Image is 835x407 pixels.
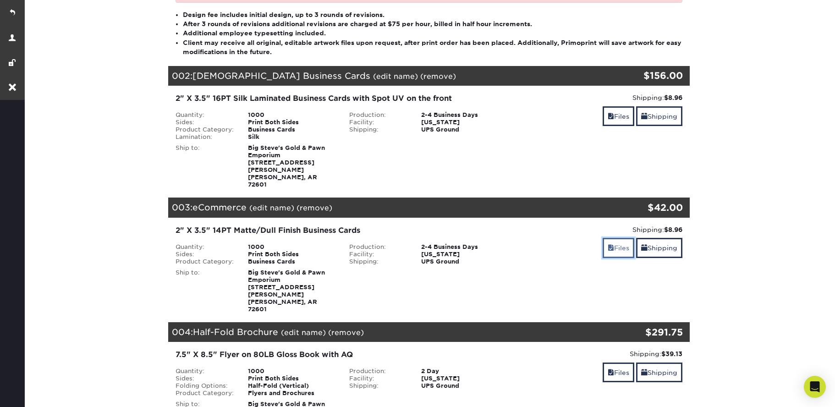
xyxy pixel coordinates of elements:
[636,238,682,258] a: Shipping
[241,111,342,119] div: 1000
[183,38,682,57] li: Client may receive all original, editable artwork files upon request, after print order has been ...
[414,111,516,119] div: 2-4 Business Days
[176,225,509,236] div: 2" X 3.5" 14PT Matte/Dull Finish Business Cards
[603,106,634,126] a: Files
[414,368,516,375] div: 2 Day
[342,126,415,133] div: Shipping:
[414,126,516,133] div: UPS Ground
[414,258,516,265] div: UPS Ground
[608,113,614,120] span: files
[297,203,332,212] a: (remove)
[2,379,78,404] iframe: Google Customer Reviews
[169,251,241,258] div: Sides:
[241,251,342,258] div: Print Both Sides
[414,382,516,390] div: UPS Ground
[169,269,241,313] div: Ship to:
[241,258,342,265] div: Business Cards
[281,328,326,337] a: (edit name)
[804,376,826,398] div: Open Intercom Messenger
[192,71,370,81] span: [DEMOGRAPHIC_DATA] Business Cards
[176,93,509,104] div: 2" X 3.5" 16PT Silk Laminated Business Cards with Spot UV on the front
[169,368,241,375] div: Quantity:
[414,375,516,382] div: [US_STATE]
[342,382,415,390] div: Shipping:
[641,244,648,252] span: shipping
[522,349,682,358] div: Shipping:
[248,144,325,188] strong: Big Steve's Gold & Pawn Emporium [STREET_ADDRESS][PERSON_NAME] [PERSON_NAME], AR 72601
[661,350,682,357] strong: $39.13
[192,202,247,212] span: eCommerce
[608,369,614,376] span: files
[603,69,683,82] div: $156.00
[342,368,415,375] div: Production:
[183,28,682,38] li: Additional employee typesetting included.
[241,119,342,126] div: Print Both Sides
[183,19,682,28] li: After 3 rounds of revisions additional revisions are charged at $75 per hour, billed in half hour...
[608,244,614,252] span: files
[414,243,516,251] div: 2-4 Business Days
[169,119,241,126] div: Sides:
[328,328,364,337] a: (remove)
[241,375,342,382] div: Print Both Sides
[636,106,682,126] a: Shipping
[168,66,603,86] div: 002:
[193,327,278,337] span: Half-Fold Brochure
[249,203,294,212] a: (edit name)
[342,258,415,265] div: Shipping:
[522,93,682,102] div: Shipping:
[176,349,509,360] div: 7.5" X 8.5" Flyer on 80LB Gloss Book with AQ
[664,94,682,101] strong: $8.96
[342,251,415,258] div: Facility:
[603,325,683,339] div: $291.75
[641,369,648,376] span: shipping
[342,243,415,251] div: Production:
[241,243,342,251] div: 1000
[169,111,241,119] div: Quantity:
[342,119,415,126] div: Facility:
[241,368,342,375] div: 1000
[248,269,325,313] strong: Big Steve's Gold & Pawn Emporium [STREET_ADDRESS][PERSON_NAME] [PERSON_NAME], AR 72601
[603,363,634,382] a: Files
[522,225,682,234] div: Shipping:
[169,375,241,382] div: Sides:
[420,72,456,81] a: (remove)
[183,10,682,19] li: Design fee includes initial design, up to 3 rounds of revisions.
[373,72,418,81] a: (edit name)
[169,382,241,390] div: Folding Options:
[641,113,648,120] span: shipping
[241,133,342,141] div: Silk
[169,133,241,141] div: Lamination:
[169,243,241,251] div: Quantity:
[168,198,603,218] div: 003:
[342,111,415,119] div: Production:
[241,390,342,397] div: Flyers and Brochures
[603,238,634,258] a: Files
[414,251,516,258] div: [US_STATE]
[241,382,342,390] div: Half-Fold (Vertical)
[664,226,682,233] strong: $8.96
[169,258,241,265] div: Product Category:
[241,126,342,133] div: Business Cards
[342,375,415,382] div: Facility:
[636,363,682,382] a: Shipping
[169,390,241,397] div: Product Category:
[169,126,241,133] div: Product Category:
[169,144,241,188] div: Ship to:
[414,119,516,126] div: [US_STATE]
[603,201,683,214] div: $42.00
[168,322,603,342] div: 004:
